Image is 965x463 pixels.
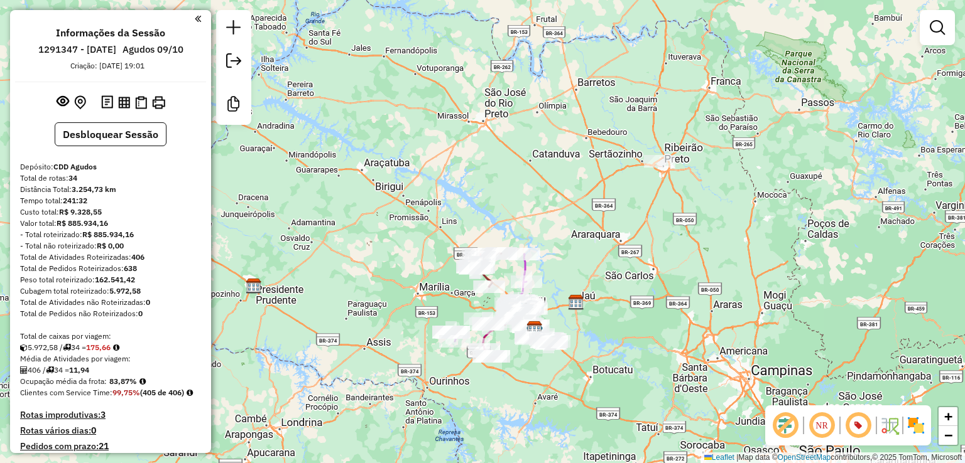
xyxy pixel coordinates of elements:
div: Total de rotas: [20,173,201,184]
strong: (405 de 406) [140,388,184,397]
div: Média de Atividades por viagem: [20,353,201,365]
strong: 175,66 [86,343,111,352]
div: Total de Pedidos não Roteirizados: [20,308,201,319]
a: Exportar sessão [221,48,246,77]
strong: 3.254,73 km [72,184,116,194]
h6: Agudos 09/10 [123,44,183,55]
button: Visualizar Romaneio [133,93,150,112]
div: Depósito: [20,161,201,173]
img: CDD Agudos [526,321,543,337]
strong: 34 [68,173,77,183]
img: CDD Presidente Prudente [246,278,262,294]
div: Valor total: [20,218,201,229]
div: Distância Total: [20,184,201,195]
div: Custo total: [20,206,201,218]
button: Desbloquear Sessão [55,122,166,146]
div: Criação: [DATE] 19:01 [65,60,150,72]
a: Nova sessão e pesquisa [221,15,246,43]
strong: R$ 9.328,55 [59,207,102,216]
strong: 0 [138,309,143,318]
span: − [944,427,952,443]
i: Total de Atividades [20,366,28,374]
i: Total de rotas [46,366,54,374]
strong: 638 [124,263,137,273]
span: Exibir deslocamento [770,410,800,440]
div: Peso total roteirizado: [20,274,201,285]
a: Exibir filtros [925,15,950,40]
i: Total de rotas [63,344,71,351]
h6: 1291347 - [DATE] [38,44,116,55]
i: Meta Caixas/viagem: 260,20 Diferença: -84,54 [113,344,119,351]
strong: 83,87% [109,376,137,386]
span: Clientes com Service Time: [20,388,112,397]
img: Exibir/Ocultar setores [906,415,926,435]
h4: Pedidos com prazo: [20,441,109,452]
strong: 0 [146,297,150,307]
h4: Rotas vários dias: [20,425,201,436]
strong: 21 [99,440,109,452]
button: Imprimir Rotas [150,93,168,112]
a: Clique aqui para minimizar o painel [195,11,201,26]
h4: Informações da Sessão [56,27,165,39]
span: Exibir número da rota [843,410,873,440]
a: OpenStreetMap [778,453,831,462]
div: Map data © contributors,© 2025 TomTom, Microsoft [701,452,965,463]
button: Centralizar mapa no depósito ou ponto de apoio [72,93,89,112]
div: Total de Atividades Roteirizadas: [20,252,201,263]
strong: 5.972,58 [109,286,141,295]
strong: 162.541,42 [95,275,135,284]
a: Leaflet [704,453,734,462]
em: Rotas cross docking consideradas [187,389,193,396]
strong: R$ 885.934,16 [57,218,108,228]
span: Ocultar NR [807,410,837,440]
div: Total de caixas por viagem: [20,331,201,342]
div: Cubagem total roteirizado: [20,285,201,297]
div: Tempo total: [20,195,201,206]
i: Cubagem total roteirizado [20,344,28,351]
span: + [944,408,952,424]
div: Total de Pedidos Roteirizados: [20,263,201,274]
em: Média calculada utilizando a maior ocupação (%Peso ou %Cubagem) de cada rota da sessão. Rotas cro... [139,378,146,385]
strong: 3 [101,409,106,420]
strong: R$ 885.934,16 [82,230,134,239]
strong: R$ 0,00 [97,241,124,250]
img: Fluxo de ruas [880,415,900,435]
div: Total de Atividades não Roteirizadas: [20,297,201,308]
span: Ocupação média da frota: [20,376,107,386]
button: Visualizar relatório de Roteirização [116,93,133,110]
span: | [736,453,738,462]
strong: 0 [91,425,96,436]
a: Zoom in [939,407,957,426]
div: - Total não roteirizado: [20,240,201,252]
strong: 99,75% [112,388,140,397]
h4: Rotas improdutivas: [20,410,201,420]
div: 406 / 34 = [20,365,201,376]
button: Exibir sessão original [54,92,72,112]
button: Logs desbloquear sessão [99,93,116,112]
strong: 406 [131,252,144,262]
a: Criar modelo [221,92,246,120]
div: - Total roteirizado: [20,229,201,240]
a: Zoom out [939,426,957,445]
img: CDD Jau [568,294,584,311]
div: 5.972,58 / 34 = [20,342,201,353]
strong: 241:32 [63,196,87,205]
strong: 11,94 [69,365,89,375]
strong: CDD Agudos [53,162,97,171]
